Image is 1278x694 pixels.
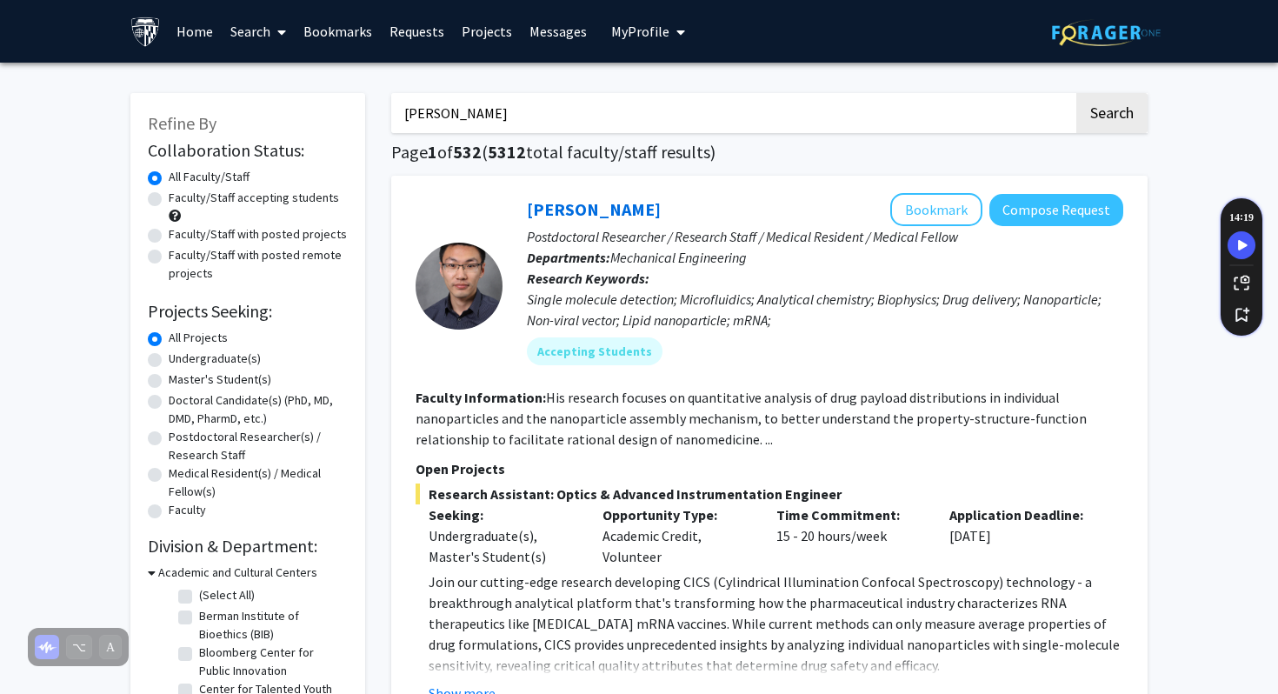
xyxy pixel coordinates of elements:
a: Projects [453,1,521,62]
h1: Page of ( total faculty/staff results) [391,142,1148,163]
img: ForagerOne Logo [1052,19,1161,46]
label: All Projects [169,329,228,347]
div: Single molecule detection; Microfluidics; Analytical chemistry; Biophysics; Drug delivery; Nanopa... [527,289,1123,330]
label: Faculty/Staff accepting students [169,189,339,207]
span: My Profile [611,23,669,40]
label: Doctoral Candidate(s) (PhD, MD, DMD, PharmD, etc.) [169,391,348,428]
label: Faculty/Staff with posted remote projects [169,246,348,283]
input: Search Keywords [391,93,1074,133]
label: Faculty [169,501,206,519]
a: Home [168,1,222,62]
b: Faculty Information: [416,389,546,406]
iframe: Chat [13,616,74,681]
b: Research Keywords: [527,270,649,287]
mat-chip: Accepting Students [527,337,662,365]
span: 5312 [488,141,526,163]
p: Open Projects [416,458,1123,479]
label: Postdoctoral Researcher(s) / Research Staff [169,428,348,464]
div: [DATE] [936,504,1110,567]
label: Undergraduate(s) [169,350,261,368]
h2: Collaboration Status: [148,140,348,161]
p: Join our cutting-edge research developing CICS (Cylindrical Illumination Confocal Spectroscopy) t... [429,571,1123,676]
p: Time Commitment: [776,504,924,525]
label: Medical Resident(s) / Medical Fellow(s) [169,464,348,501]
button: Compose Request to Sixuan Li [989,194,1123,226]
label: Master's Student(s) [169,370,271,389]
p: Opportunity Type: [602,504,750,525]
div: Undergraduate(s), Master's Student(s) [429,525,576,567]
label: Bloomberg Center for Public Innovation [199,644,343,680]
label: All Faculty/Staff [169,168,250,186]
b: Departments: [527,249,610,266]
h2: Division & Department: [148,536,348,557]
button: Search [1076,93,1148,133]
p: Application Deadline: [949,504,1097,525]
span: 532 [453,141,482,163]
a: Requests [381,1,453,62]
span: 1 [428,141,437,163]
span: Mechanical Engineering [610,249,747,266]
a: Messages [521,1,596,62]
fg-read-more: His research focuses on quantitative analysis of drug payload distributions in individual nanopar... [416,389,1087,448]
button: Add Sixuan Li to Bookmarks [890,193,982,226]
h2: Projects Seeking: [148,301,348,322]
label: Faculty/Staff with posted projects [169,225,347,244]
span: Research Assistant: Optics & Advanced Instrumentation Engineer [416,484,1123,504]
a: Bookmarks [295,1,381,62]
p: Postdoctoral Researcher / Research Staff / Medical Resident / Medical Fellow [527,226,1123,247]
h3: Academic and Cultural Centers [158,564,317,582]
a: Search [222,1,295,62]
p: Seeking: [429,504,576,525]
div: Academic Credit, Volunteer [589,504,763,567]
span: Refine By [148,112,216,134]
div: 15 - 20 hours/week [763,504,937,567]
label: Berman Institute of Bioethics (BIB) [199,607,343,644]
label: (Select All) [199,586,255,604]
img: Johns Hopkins University Logo [130,17,161,47]
a: [PERSON_NAME] [527,198,661,220]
